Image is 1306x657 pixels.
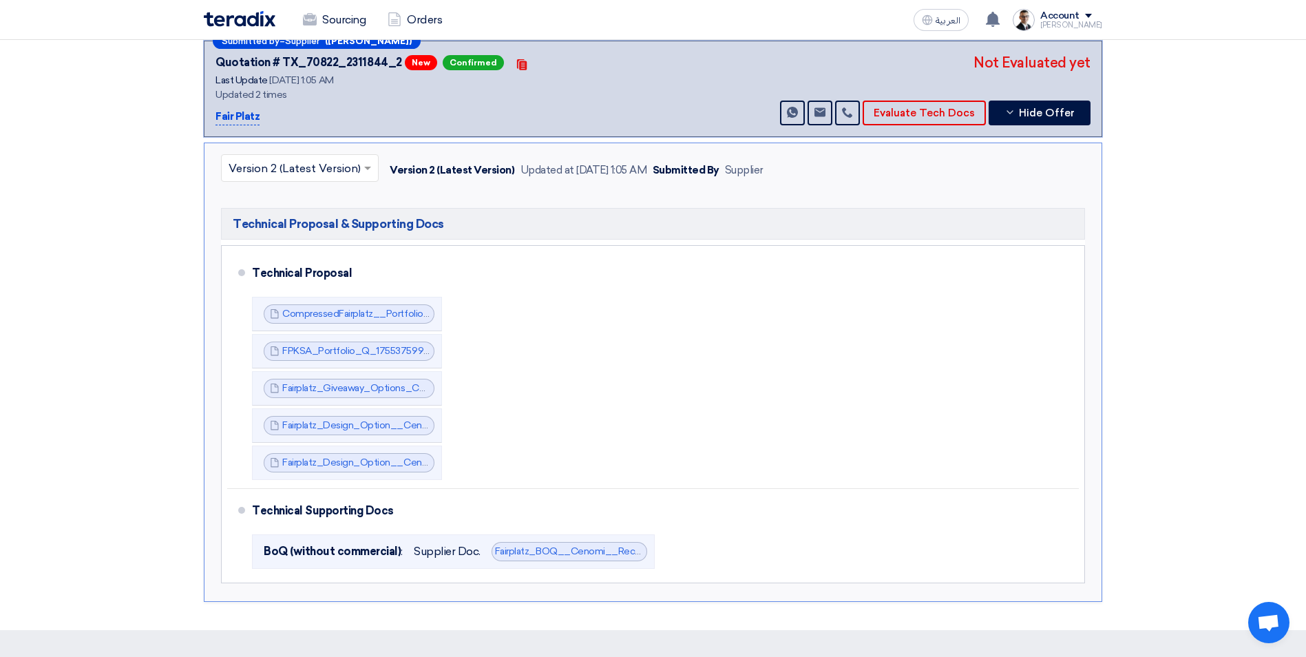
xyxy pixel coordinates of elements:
span: Supplier [285,36,319,45]
div: Version 2 (Latest Version) [390,163,515,178]
span: Last Update [215,74,268,86]
span: Technical Proposal & Supporting Docs [233,216,444,232]
span: Hide Offer [1019,108,1075,118]
div: – [213,33,421,49]
a: Fairplatz_Design_Option__Cenomi__RECON__1755377449733.pdf [282,419,585,431]
button: Hide Offer [989,101,1091,125]
div: Technical Supporting Docs [252,494,1062,528]
span: Supplier Doc. [414,545,481,559]
div: : [264,542,647,561]
button: العربية [914,9,969,31]
div: Submitted By [653,163,719,178]
div: Account [1040,10,1079,22]
img: Jamal_pic_no_background_1753695917957.png [1013,9,1035,31]
a: Open chat [1248,602,1289,643]
div: Supplier [725,163,763,178]
a: Fairplatz_Giveaway_Options_Cenomi__RECON__1755377256680.pdf [282,382,593,394]
span: New [405,55,437,70]
span: العربية [936,16,960,25]
span: Confirmed [443,55,504,70]
a: CompressedFairplatz__Portfolio_rev_May__compressed_1755375695726.pdf [282,308,627,320]
button: Evaluate Tech Docs [863,101,986,125]
p: Fair Platz [215,109,260,125]
span: [DATE] 1:05 AM [269,74,333,86]
span: Submitted by [222,36,280,45]
div: Updated at [DATE] 1:05 AM [520,163,647,178]
div: Technical Proposal [252,257,1062,290]
b: BoQ (without commercial) [264,545,401,559]
img: Teradix logo [204,11,275,27]
div: Not Evaluated yet [973,52,1091,73]
a: Fairplatz_BOQ__Cenomi__Recon_Unpriced_1755727476797.pdf [495,545,787,557]
a: Orders [377,5,453,35]
a: Sourcing [292,5,377,35]
div: Quotation # TX_70822_2311844_2 [215,54,402,71]
a: Fairplatz_Design_Option__Cenomi__RECON__1755377462227.pdf [282,457,584,468]
b: ([PERSON_NAME]) [325,36,412,45]
a: FPKSA_Portfolio_Q_1755375992724.pdf [282,345,463,357]
div: Updated 2 times [215,87,560,102]
div: [PERSON_NAME] [1040,21,1102,29]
